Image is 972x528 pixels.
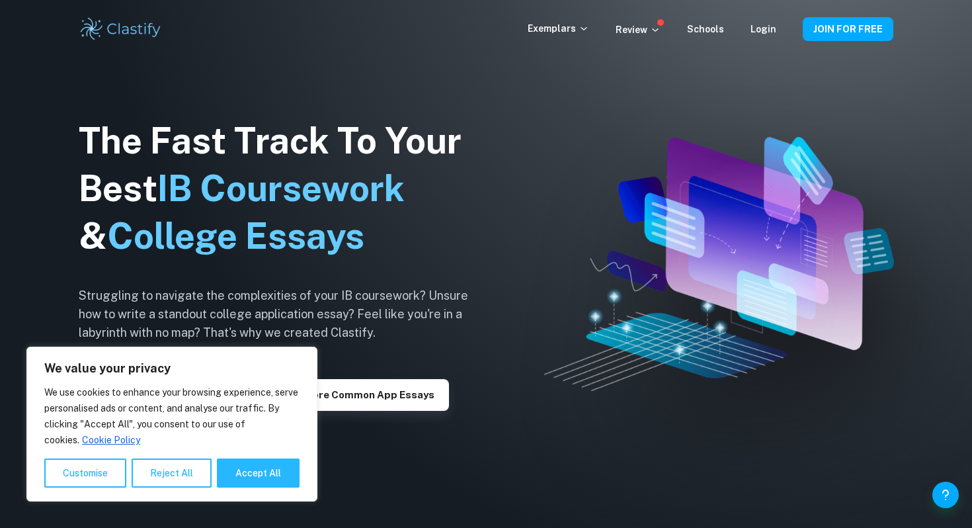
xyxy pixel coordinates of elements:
[217,459,300,488] button: Accept All
[81,434,141,446] a: Cookie Policy
[44,459,126,488] button: Customise
[687,24,724,34] a: Schools
[616,22,661,37] p: Review
[26,347,317,502] div: We value your privacy
[803,17,893,41] button: JOIN FOR FREE
[44,384,300,448] p: We use cookies to enhance your browsing experience, serve personalised ads or content, and analys...
[79,117,489,260] h1: The Fast Track To Your Best &
[544,137,895,390] img: Clastify hero
[276,379,449,411] button: Explore Common App essays
[528,21,589,36] p: Exemplars
[107,215,364,257] span: College Essays
[132,459,212,488] button: Reject All
[276,388,449,400] a: Explore Common App essays
[79,286,489,342] h6: Struggling to navigate the complexities of your IB coursework? Unsure how to write a standout col...
[750,24,776,34] a: Login
[157,167,405,209] span: IB Coursework
[44,361,300,376] p: We value your privacy
[932,482,959,508] button: Help and Feedback
[79,16,163,42] img: Clastify logo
